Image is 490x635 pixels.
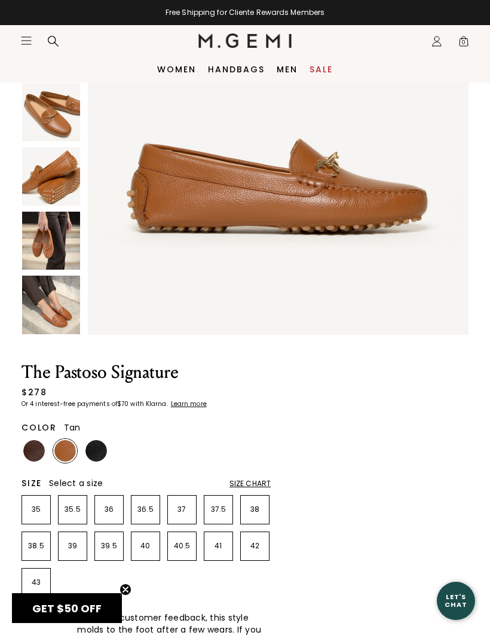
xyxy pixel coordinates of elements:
[22,386,47,398] div: $278
[54,440,76,462] img: Tan
[120,584,131,596] button: Close teaser
[22,276,80,334] img: The Pastoso Signature
[22,578,50,587] p: 43
[204,505,232,514] p: 37.5
[22,212,80,270] img: The Pastoso Signature
[22,541,50,551] p: 38.5
[12,593,122,623] div: GET $50 OFFClose teaser
[32,601,102,616] span: GET $50 OFF
[157,65,196,74] a: Women
[168,541,196,551] p: 40.5
[95,541,123,551] p: 39.5
[22,478,42,488] h2: Size
[437,593,475,608] div: Let's Chat
[22,423,57,432] h2: Color
[23,440,45,462] img: Chocolate
[208,65,265,74] a: Handbags
[131,541,160,551] p: 40
[85,440,107,462] img: Black
[170,401,207,408] a: Learn more
[59,505,87,514] p: 35.5
[59,541,87,551] p: 39
[20,35,32,47] button: Open site menu
[241,541,269,551] p: 42
[117,399,128,408] klarna-placement-style-amount: $70
[168,505,196,514] p: 37
[277,65,298,74] a: Men
[310,65,333,74] a: Sale
[458,38,470,50] span: 0
[22,399,117,408] klarna-placement-style-body: Or 4 interest-free payments of
[64,422,81,433] span: Tan
[95,505,123,514] p: 36
[198,33,292,48] img: M.Gemi
[49,477,103,489] span: Select a size
[171,399,207,408] klarna-placement-style-cta: Learn more
[22,147,80,205] img: The Pastoso Signature
[241,505,269,514] p: 38
[22,505,50,514] p: 35
[229,479,271,489] div: Size Chart
[131,505,160,514] p: 36.5
[22,364,271,381] h1: The Pastoso Signature
[204,541,232,551] p: 41
[22,83,80,141] img: The Pastoso Signature
[130,399,169,408] klarna-placement-style-body: with Klarna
